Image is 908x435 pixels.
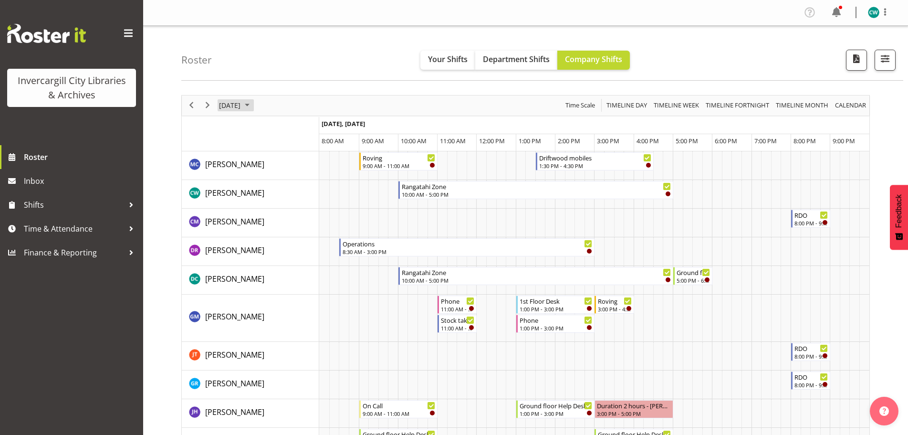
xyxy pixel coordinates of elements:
span: Your Shifts [428,54,468,64]
span: 9:00 AM [362,137,384,145]
div: 10:00 AM - 5:00 PM [402,276,671,284]
div: Debra Robinson"s event - Operations Begin From Friday, September 26, 2025 at 8:30:00 AM GMT+12:00... [339,238,595,256]
td: Chamique Mamolo resource [182,209,319,237]
span: 8:00 AM [322,137,344,145]
div: 1:00 PM - 3:00 PM [520,410,593,417]
div: Gabriel McKay Smith"s event - Stock taking Begin From Friday, September 26, 2025 at 11:00:00 AM G... [438,315,477,333]
img: catherine-wilson11657.jpg [868,7,879,18]
div: Aurora Catu"s event - Roving Begin From Friday, September 26, 2025 at 9:00:00 AM GMT+12:00 Ends A... [359,152,438,170]
div: 3:00 PM - 4:00 PM [598,305,631,313]
div: next period [199,95,216,116]
div: Chamique Mamolo"s event - RDO Begin From Friday, September 26, 2025 at 8:00:00 PM GMT+12:00 Ends ... [791,210,830,228]
div: Gabriel McKay Smith"s event - 1st Floor Desk Begin From Friday, September 26, 2025 at 1:00:00 PM ... [516,296,595,314]
img: help-xxl-2.png [879,406,889,416]
div: Gabriel McKay Smith"s event - Phone Begin From Friday, September 26, 2025 at 11:00:00 AM GMT+12:0... [438,296,477,314]
div: 3:00 PM - 5:00 PM [597,410,671,417]
span: Finance & Reporting [24,245,124,260]
a: [PERSON_NAME] [205,159,264,170]
span: [PERSON_NAME] [205,407,264,417]
button: Feedback - Show survey [890,185,908,250]
span: 10:00 AM [401,137,427,145]
div: Rangatahi Zone [402,267,671,277]
span: 12:00 PM [479,137,505,145]
span: Company Shifts [565,54,622,64]
span: Roster [24,150,138,164]
div: 1st Floor Desk [520,296,593,306]
span: [PERSON_NAME] [205,188,264,198]
a: [PERSON_NAME] [205,378,264,389]
td: Grace Roscoe-Squires resource [182,371,319,399]
a: [PERSON_NAME] [205,273,264,285]
button: Previous [185,99,198,111]
div: Donald Cunningham"s event - Ground floor Help Desk Begin From Friday, September 26, 2025 at 5:00:... [673,267,712,285]
div: previous period [183,95,199,116]
button: Filter Shifts [875,50,896,71]
div: RDO [794,372,828,382]
div: 1:00 PM - 3:00 PM [520,324,593,332]
span: Timeline Week [653,99,700,111]
span: [PERSON_NAME] [205,245,264,255]
button: Timeline Week [652,99,701,111]
a: [PERSON_NAME] [205,349,264,361]
button: Time Scale [564,99,597,111]
div: Operations [343,239,592,248]
div: Jill Harpur"s event - On Call Begin From Friday, September 26, 2025 at 9:00:00 AM GMT+12:00 Ends ... [359,400,438,418]
div: 8:00 PM - 9:00 PM [794,381,828,389]
div: Ground floor Help Desk [520,401,593,410]
div: Ground floor Help Desk [677,267,710,277]
a: [PERSON_NAME] [205,311,264,322]
span: 5:00 PM [676,137,698,145]
td: Donald Cunningham resource [182,266,319,295]
span: [PERSON_NAME] [205,378,264,389]
span: Department Shifts [483,54,550,64]
div: 5:00 PM - 6:00 PM [677,276,710,284]
a: [PERSON_NAME] [205,216,264,227]
div: Rangatahi Zone [402,181,671,191]
button: Fortnight [704,99,771,111]
span: Time & Attendance [24,222,124,236]
span: 9:00 PM [833,137,855,145]
button: Next [201,99,214,111]
td: Gabriel McKay Smith resource [182,295,319,342]
h4: Roster [181,54,212,65]
span: 6:00 PM [715,137,737,145]
button: Timeline Month [774,99,830,111]
div: 1:00 PM - 3:00 PM [520,305,593,313]
span: Timeline Month [775,99,829,111]
div: Stock taking [441,315,474,325]
div: 8:00 PM - 9:00 PM [794,352,828,360]
div: Gabriel McKay Smith"s event - Phone Begin From Friday, September 26, 2025 at 1:00:00 PM GMT+12:00... [516,315,595,333]
span: 4:00 PM [637,137,659,145]
span: Feedback [895,194,903,228]
button: Department Shifts [475,51,557,70]
span: Time Scale [564,99,596,111]
td: Aurora Catu resource [182,151,319,180]
span: Timeline Fortnight [705,99,770,111]
div: Invercargill City Libraries & Archives [17,74,126,102]
span: [PERSON_NAME] [205,159,264,170]
div: Aurora Catu"s event - Driftwood mobiles Begin From Friday, September 26, 2025 at 1:30:00 PM GMT+1... [536,152,654,170]
span: Shifts [24,198,124,212]
button: Your Shifts [420,51,475,70]
div: RDO [794,343,828,353]
span: [DATE] [218,99,241,111]
div: 11:00 AM - 12:00 PM [441,305,474,313]
div: Driftwood mobiles [539,153,651,162]
span: Timeline Day [605,99,648,111]
div: Roving [363,153,436,162]
a: [PERSON_NAME] [205,244,264,256]
div: Phone [441,296,474,306]
div: 9:00 AM - 11:00 AM [363,162,436,170]
button: Download a PDF of the roster for the current day [846,50,867,71]
span: 3:00 PM [597,137,619,145]
span: 11:00 AM [440,137,466,145]
div: On Call [363,401,436,410]
img: Rosterit website logo [7,24,86,43]
td: Glen Tomlinson resource [182,342,319,371]
div: Donald Cunningham"s event - Rangatahi Zone Begin From Friday, September 26, 2025 at 10:00:00 AM G... [398,267,673,285]
div: 9:00 AM - 11:00 AM [363,410,436,417]
div: Phone [520,315,593,325]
